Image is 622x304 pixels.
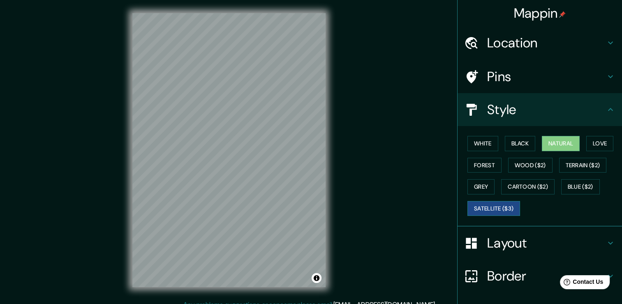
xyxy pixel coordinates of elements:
[487,235,606,251] h4: Layout
[514,5,566,21] h4: Mappin
[467,158,502,173] button: Forest
[487,68,606,85] h4: Pins
[586,136,613,151] button: Love
[458,93,622,126] div: Style
[312,273,321,283] button: Toggle attribution
[542,136,580,151] button: Natural
[505,136,536,151] button: Black
[458,26,622,59] div: Location
[467,201,520,216] button: Satellite ($3)
[501,179,555,194] button: Cartoon ($2)
[458,60,622,93] div: Pins
[549,272,613,295] iframe: Help widget launcher
[508,158,553,173] button: Wood ($2)
[559,11,566,18] img: pin-icon.png
[561,179,600,194] button: Blue ($2)
[458,227,622,260] div: Layout
[467,179,495,194] button: Grey
[467,136,498,151] button: White
[559,158,607,173] button: Terrain ($2)
[132,13,326,287] canvas: Map
[487,268,606,284] h4: Border
[487,101,606,118] h4: Style
[487,35,606,51] h4: Location
[458,260,622,292] div: Border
